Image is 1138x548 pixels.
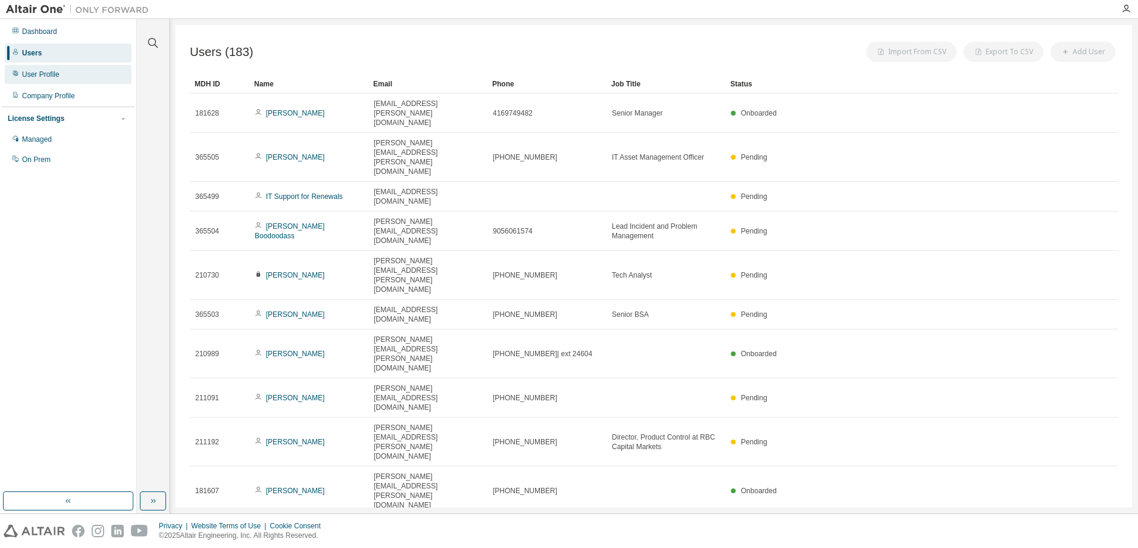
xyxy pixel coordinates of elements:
[374,384,482,412] span: [PERSON_NAME][EMAIL_ADDRESS][DOMAIN_NAME]
[159,531,328,541] p: © 2025 Altair Engineering, Inc. All Rights Reserved.
[195,393,219,403] span: 211091
[195,152,219,162] span: 365505
[111,525,124,537] img: linkedin.svg
[72,525,85,537] img: facebook.svg
[374,472,482,510] span: [PERSON_NAME][EMAIL_ADDRESS][PERSON_NAME][DOMAIN_NAME]
[493,486,557,496] span: [PHONE_NUMBER]
[741,487,777,495] span: Onboarded
[195,74,245,94] div: MDH ID
[493,437,557,447] span: [PHONE_NUMBER]
[270,521,327,531] div: Cookie Consent
[22,27,57,36] div: Dashboard
[741,109,777,117] span: Onboarded
[254,74,364,94] div: Name
[374,217,482,245] span: [PERSON_NAME][EMAIL_ADDRESS][DOMAIN_NAME]
[374,423,482,461] span: [PERSON_NAME][EMAIL_ADDRESS][PERSON_NAME][DOMAIN_NAME]
[612,432,720,452] span: Director, Product Control at RBC Capital Markets
[1051,42,1115,62] button: Add User
[22,91,75,101] div: Company Profile
[493,226,533,236] span: 9056061574
[866,42,956,62] button: Import From CSV
[374,305,482,324] span: [EMAIL_ADDRESS][DOMAIN_NAME]
[22,155,51,164] div: On Prem
[493,270,557,280] span: [PHONE_NUMBER]
[741,350,777,358] span: Onboarded
[266,350,325,358] a: [PERSON_NAME]
[493,393,557,403] span: [PHONE_NUMBER]
[741,192,767,201] span: Pending
[741,310,767,319] span: Pending
[22,70,60,79] div: User Profile
[612,108,662,118] span: Senior Manager
[374,138,482,176] span: [PERSON_NAME][EMAIL_ADDRESS][PERSON_NAME][DOMAIN_NAME]
[493,152,557,162] span: [PHONE_NUMBER]
[266,487,325,495] a: [PERSON_NAME]
[8,114,64,123] div: License Settings
[195,486,219,496] span: 181607
[266,310,325,319] a: [PERSON_NAME]
[195,437,219,447] span: 211192
[373,74,483,94] div: Email
[195,270,219,280] span: 210730
[612,270,652,280] span: Tech Analyst
[611,74,721,94] div: Job Title
[266,394,325,402] a: [PERSON_NAME]
[612,152,704,162] span: IT Asset Management Officer
[22,135,52,144] div: Managed
[266,153,325,161] a: [PERSON_NAME]
[92,525,104,537] img: instagram.svg
[612,222,720,241] span: Lead Incident and Problem Management
[255,222,324,240] a: [PERSON_NAME] Boodoodass
[266,109,325,117] a: [PERSON_NAME]
[730,74,1056,94] div: Status
[131,525,148,537] img: youtube.svg
[22,48,42,58] div: Users
[492,74,602,94] div: Phone
[964,42,1043,62] button: Export To CSV
[195,310,219,319] span: 365503
[612,310,649,319] span: Senior BSA
[195,108,219,118] span: 181628
[741,394,767,402] span: Pending
[195,226,219,236] span: 365504
[741,153,767,161] span: Pending
[374,99,482,127] span: [EMAIL_ADDRESS][PERSON_NAME][DOMAIN_NAME]
[266,438,325,446] a: [PERSON_NAME]
[4,525,65,537] img: altair_logo.svg
[190,45,254,59] span: Users (183)
[159,521,191,531] div: Privacy
[266,192,343,201] a: IT Support for Renewals
[741,227,767,235] span: Pending
[195,349,219,359] span: 210989
[191,521,270,531] div: Website Terms of Use
[741,271,767,279] span: Pending
[493,108,533,118] span: 4169749482
[6,4,155,15] img: Altair One
[374,256,482,294] span: [PERSON_NAME][EMAIL_ADDRESS][PERSON_NAME][DOMAIN_NAME]
[493,349,592,359] span: [PHONE_NUMBER]| ext 24604
[374,335,482,373] span: [PERSON_NAME][EMAIL_ADDRESS][PERSON_NAME][DOMAIN_NAME]
[374,187,482,206] span: [EMAIL_ADDRESS][DOMAIN_NAME]
[195,192,219,201] span: 365499
[266,271,325,279] a: [PERSON_NAME]
[493,310,557,319] span: [PHONE_NUMBER]
[741,438,767,446] span: Pending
